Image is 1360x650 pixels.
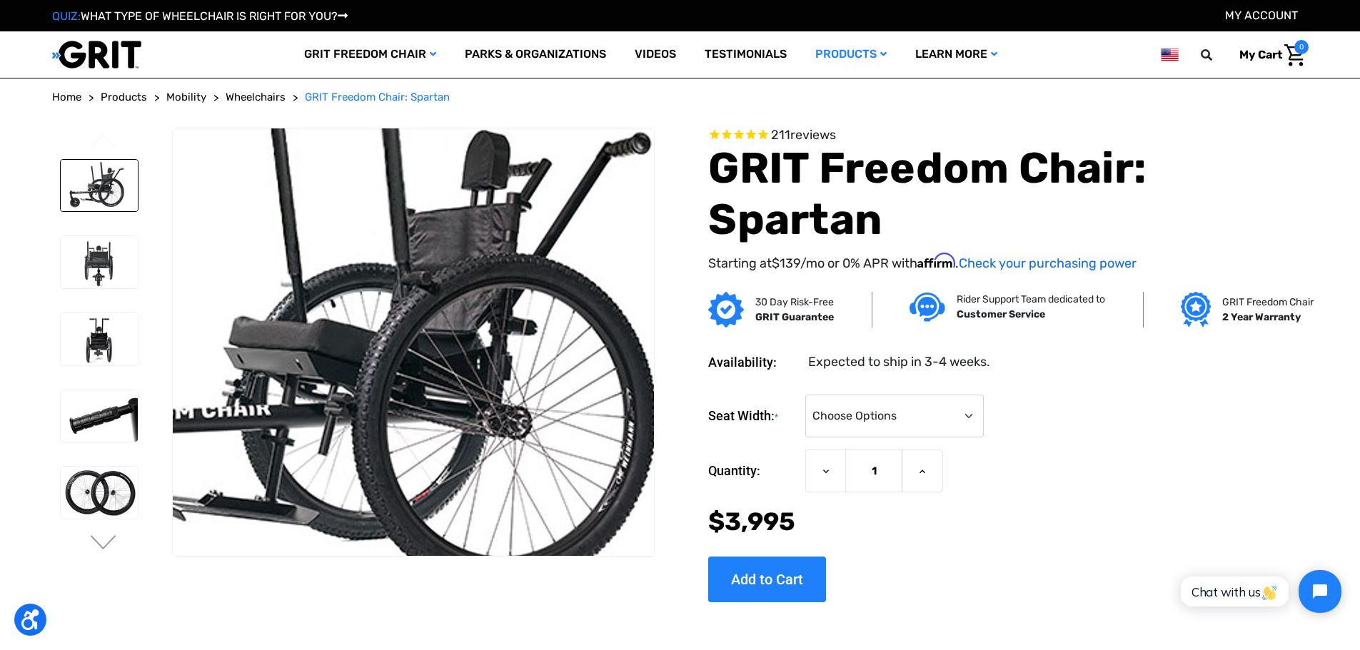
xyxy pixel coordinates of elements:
button: Go to slide 4 of 4 [89,134,119,151]
img: GRIT Freedom Chair: Spartan [61,390,138,442]
a: Testimonials [690,31,801,78]
img: GRIT All-Terrain Wheelchair and Mobility Equipment [52,40,141,69]
iframe: Tidio Chat [1165,558,1354,625]
a: Home [52,89,81,106]
a: Products [101,89,147,106]
p: GRIT Freedom Chair [1222,295,1314,310]
p: Rider Support Team dedicated to [957,292,1105,307]
label: Quantity: [708,450,798,492]
a: Wheelchairs [226,89,286,106]
dt: Availability: [708,352,798,372]
h1: GRIT Freedom Chair: Spartan [708,143,1308,245]
span: Home [52,91,81,103]
button: Go to slide 2 of 4 [89,535,119,552]
span: 0 [1294,40,1309,54]
span: GRIT Freedom Chair: Spartan [305,91,450,103]
span: Rated 4.6 out of 5 stars 211 reviews [708,128,1308,143]
span: $3,995 [708,507,795,537]
img: Customer service [910,293,945,322]
a: Videos [620,31,690,78]
strong: GRIT Guarantee [755,311,834,323]
a: QUIZ:WHAT TYPE OF WHEELCHAIR IS RIGHT FOR YOU? [52,9,348,23]
span: My Cart [1239,48,1282,61]
span: Mobility [166,91,206,103]
img: us.png [1161,46,1178,64]
img: GRIT Freedom Chair: Spartan [61,467,138,519]
img: GRIT Freedom Chair: Spartan [61,236,138,288]
input: Add to Cart [708,557,826,602]
a: Account [1225,9,1298,22]
strong: Customer Service [957,308,1045,320]
nav: Breadcrumb [52,89,1309,106]
img: GRIT Guarantee [708,292,744,327]
a: Check your purchasing power - Learn more about Affirm Financing (opens in modal) [959,255,1137,271]
a: Parks & Organizations [450,31,620,78]
a: GRIT Freedom Chair [290,31,450,78]
span: Products [101,91,147,103]
a: Products [801,31,901,78]
span: $139 [772,255,800,271]
dd: Expected to ship in 3-4 weeks. [808,352,990,372]
img: Grit freedom [1181,292,1210,327]
a: Cart with 0 items [1229,40,1309,70]
span: QUIZ: [52,9,81,23]
img: Cart [1284,44,1305,66]
p: 30 Day Risk-Free [755,295,834,310]
strong: 2 Year Warranty [1222,311,1301,323]
a: Learn More [901,31,1012,78]
span: reviews [790,127,836,143]
a: GRIT Freedom Chair: Spartan [305,89,450,106]
input: Search [1207,40,1229,70]
label: Seat Width: [708,395,798,438]
a: Mobility [166,89,206,106]
img: GRIT Freedom Chair: Spartan [61,313,138,365]
p: Starting at /mo or 0% APR with . [708,253,1308,273]
img: GRIT Freedom Chair: Spartan [61,160,138,212]
span: Wheelchairs [226,91,286,103]
span: Affirm [917,253,955,268]
span: 211 reviews [771,127,836,143]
